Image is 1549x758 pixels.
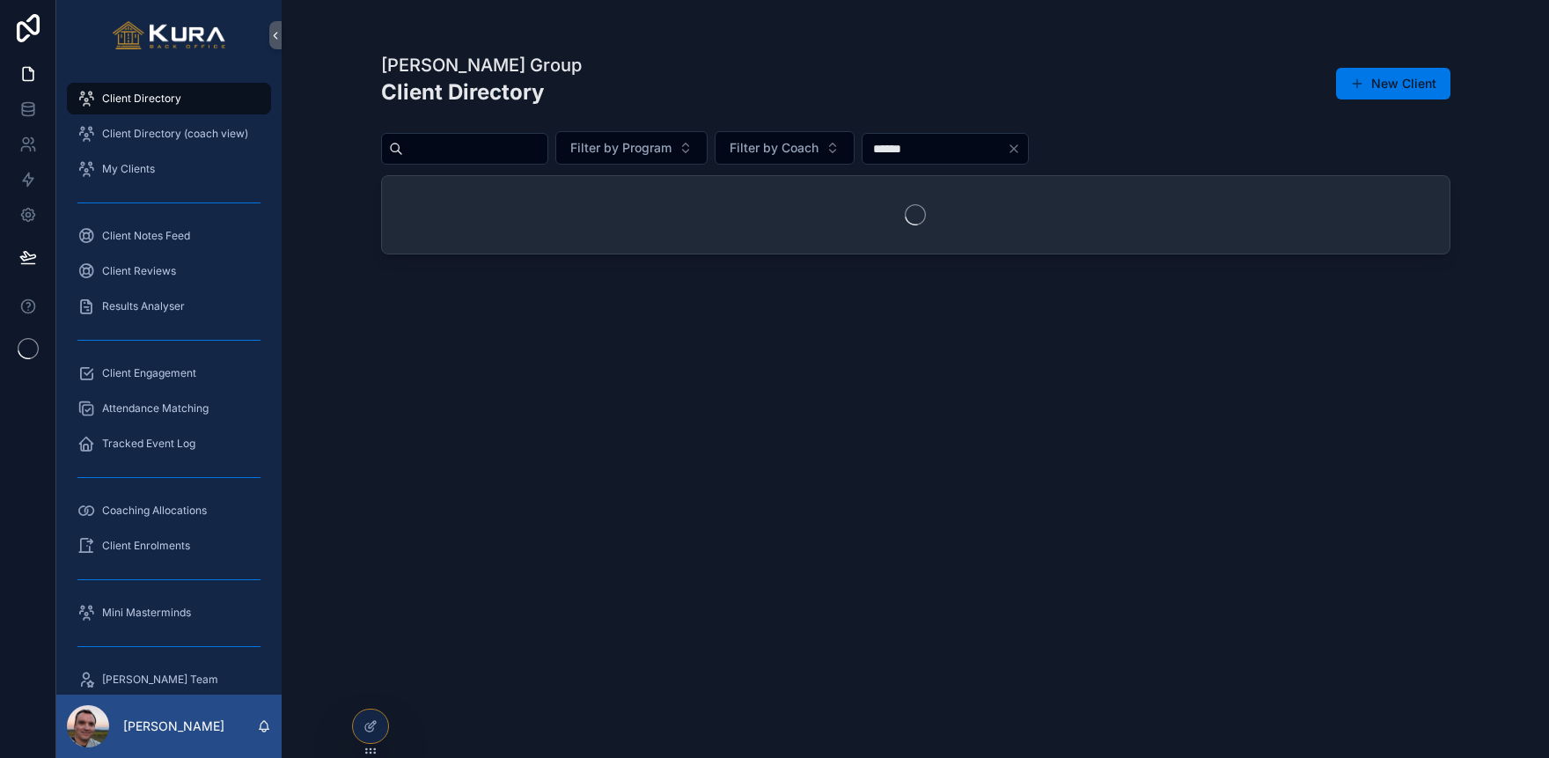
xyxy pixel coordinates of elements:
[381,53,582,77] h1: [PERSON_NAME] Group
[102,606,191,620] span: Mini Masterminds
[123,718,224,735] p: [PERSON_NAME]
[67,664,271,695] a: [PERSON_NAME] Team
[381,77,582,107] h2: Client Directory
[102,504,207,518] span: Coaching Allocations
[102,366,196,380] span: Client Engagement
[1336,68,1450,99] button: New Client
[102,127,248,141] span: Client Directory (coach view)
[102,673,218,687] span: [PERSON_NAME] Team
[67,393,271,424] a: Attendance Matching
[1007,142,1028,156] button: Clear
[67,220,271,252] a: Client Notes Feed
[67,153,271,185] a: My Clients
[67,495,271,526] a: Coaching Allocations
[67,357,271,389] a: Client Engagement
[555,131,708,165] button: Select Button
[67,597,271,629] a: Mini Masterminds
[102,539,190,553] span: Client Enrolments
[715,131,855,165] button: Select Button
[67,83,271,114] a: Client Directory
[67,255,271,287] a: Client Reviews
[102,437,195,451] span: Tracked Event Log
[102,92,181,106] span: Client Directory
[102,162,155,176] span: My Clients
[102,401,209,416] span: Attendance Matching
[570,139,672,157] span: Filter by Program
[102,299,185,313] span: Results Analyser
[113,21,226,49] img: App logo
[102,229,190,243] span: Client Notes Feed
[67,428,271,460] a: Tracked Event Log
[102,264,176,278] span: Client Reviews
[730,139,819,157] span: Filter by Coach
[56,70,282,695] div: scrollable content
[67,530,271,562] a: Client Enrolments
[67,118,271,150] a: Client Directory (coach view)
[67,291,271,322] a: Results Analyser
